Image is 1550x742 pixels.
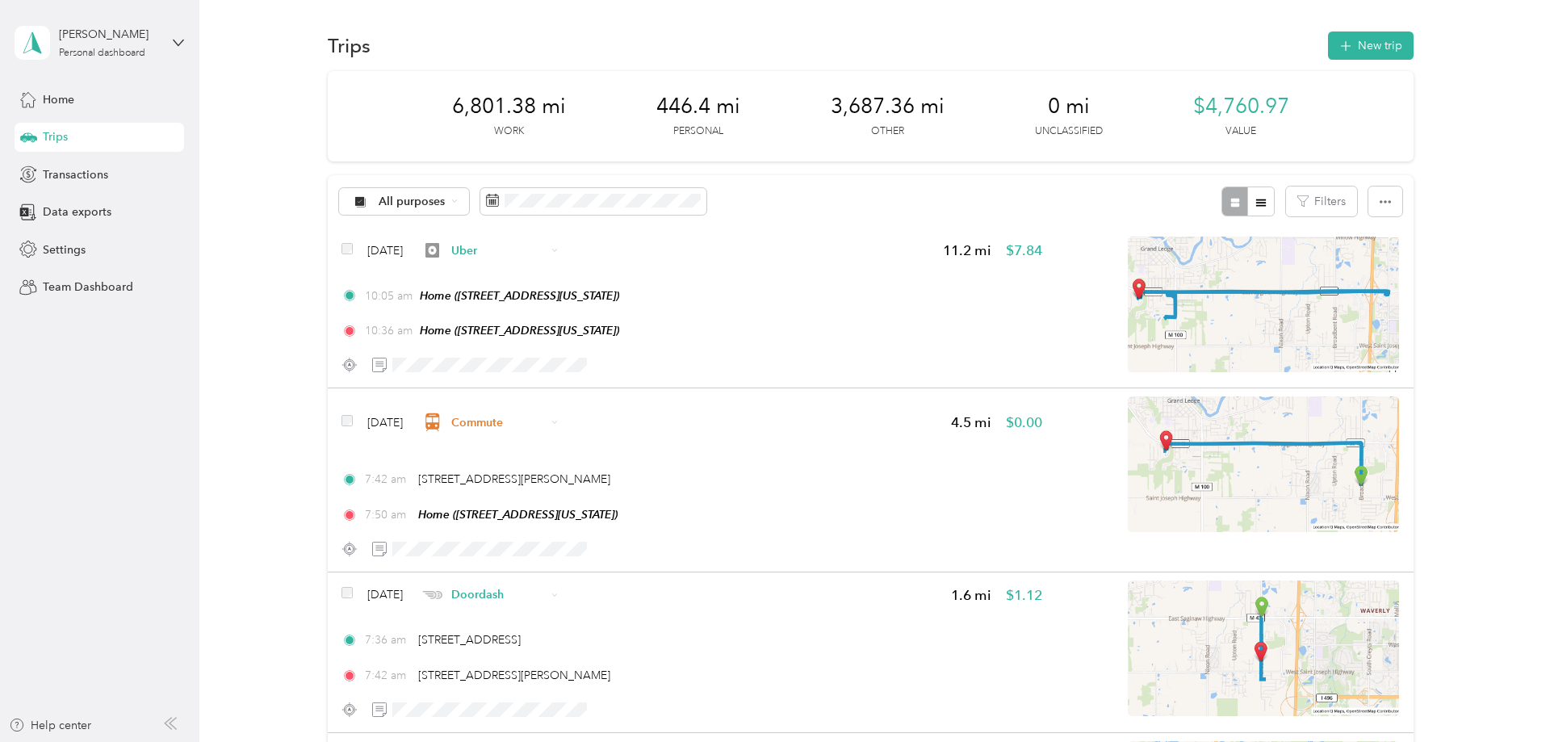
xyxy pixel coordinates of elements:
[1048,94,1090,119] span: 0 mi
[451,242,546,259] span: Uber
[1328,31,1414,60] button: New trip
[9,717,91,734] button: Help center
[673,124,723,139] p: Personal
[1193,94,1289,119] span: $4,760.97
[451,586,546,603] span: Doordash
[452,94,566,119] span: 6,801.38 mi
[367,586,403,603] span: [DATE]
[59,26,160,43] div: [PERSON_NAME]
[451,414,546,431] span: Commute
[1225,124,1256,139] p: Value
[365,322,413,339] span: 10:36 am
[59,48,145,58] div: Personal dashboard
[1006,241,1042,261] span: $7.84
[951,413,991,433] span: 4.5 mi
[418,472,610,486] span: [STREET_ADDRESS][PERSON_NAME]
[43,279,133,296] span: Team Dashboard
[365,506,411,523] span: 7:50 am
[418,633,521,647] span: [STREET_ADDRESS]
[379,196,446,208] span: All purposes
[1006,413,1042,433] span: $0.00
[43,128,68,145] span: Trips
[420,289,619,302] span: Home ([STREET_ADDRESS][US_STATE])
[418,508,618,521] span: Home ([STREET_ADDRESS][US_STATE])
[43,203,111,220] span: Data exports
[365,287,413,304] span: 10:05 am
[365,631,411,648] span: 7:36 am
[1128,396,1399,532] img: minimap
[425,243,440,258] img: Legacy Icon [Uber]
[943,241,991,261] span: 11.2 mi
[420,324,619,337] span: Home ([STREET_ADDRESS][US_STATE])
[1128,237,1399,372] img: minimap
[367,414,403,431] span: [DATE]
[1006,585,1042,606] span: $1.12
[365,471,411,488] span: 7:42 am
[1460,652,1550,742] iframe: Everlance-gr Chat Button Frame
[422,591,442,600] img: Legacy Icon [Doordash]
[418,669,610,682] span: [STREET_ADDRESS][PERSON_NAME]
[656,94,740,119] span: 446.4 mi
[1286,187,1357,216] button: Filters
[831,94,945,119] span: 3,687.36 mi
[1035,124,1103,139] p: Unclassified
[494,124,524,139] p: Work
[43,166,108,183] span: Transactions
[328,37,371,54] h1: Trips
[43,241,86,258] span: Settings
[1128,581,1399,716] img: minimap
[43,91,74,108] span: Home
[367,242,403,259] span: [DATE]
[365,667,411,684] span: 7:42 am
[871,124,904,139] p: Other
[951,585,991,606] span: 1.6 mi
